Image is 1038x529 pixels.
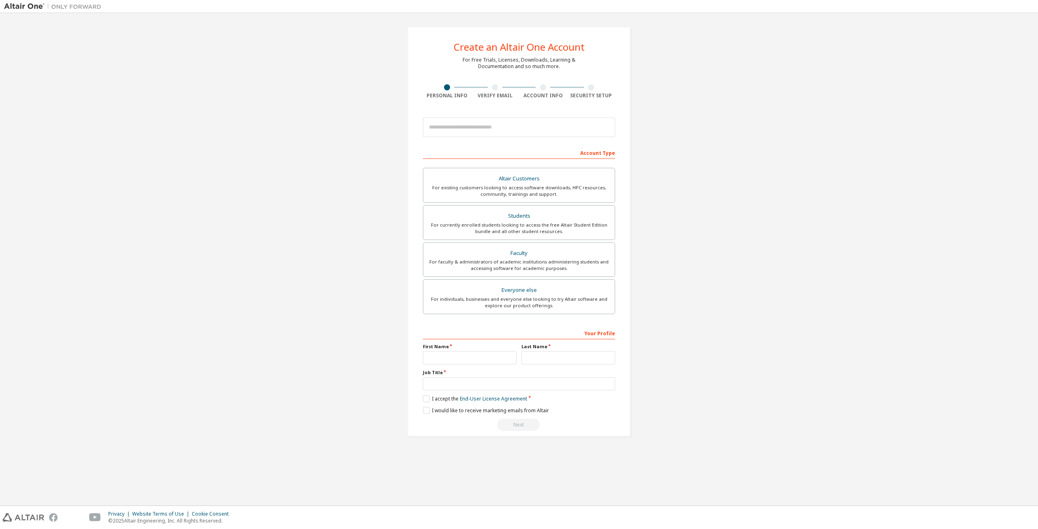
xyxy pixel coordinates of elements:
div: Your Profile [423,326,615,339]
div: For faculty & administrators of academic institutions administering students and accessing softwa... [428,259,610,272]
label: First Name [423,343,517,350]
div: Create an Altair One Account [454,42,585,52]
img: facebook.svg [49,513,58,522]
label: I accept the [423,395,527,402]
p: © 2025 Altair Engineering, Inc. All Rights Reserved. [108,517,234,524]
div: Account Type [423,146,615,159]
label: I would like to receive marketing emails from Altair [423,407,549,414]
div: For Free Trials, Licenses, Downloads, Learning & Documentation and so much more. [463,57,575,70]
div: Faculty [428,248,610,259]
div: Privacy [108,511,132,517]
div: For existing customers looking to access software downloads, HPC resources, community, trainings ... [428,184,610,197]
div: For individuals, businesses and everyone else looking to try Altair software and explore our prod... [428,296,610,309]
div: Verify Email [471,92,519,99]
label: Last Name [521,343,615,350]
div: For currently enrolled students looking to access the free Altair Student Edition bundle and all ... [428,222,610,235]
img: altair_logo.svg [2,513,44,522]
div: Website Terms of Use [132,511,192,517]
a: End-User License Agreement [460,395,527,402]
div: Security Setup [567,92,616,99]
img: Altair One [4,2,105,11]
div: Students [428,210,610,222]
div: Everyone else [428,285,610,296]
div: Altair Customers [428,173,610,184]
label: Job Title [423,369,615,376]
img: youtube.svg [89,513,101,522]
div: Account Info [519,92,567,99]
div: Cookie Consent [192,511,234,517]
div: Read and acccept EULA to continue [423,419,615,431]
div: Personal Info [423,92,471,99]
